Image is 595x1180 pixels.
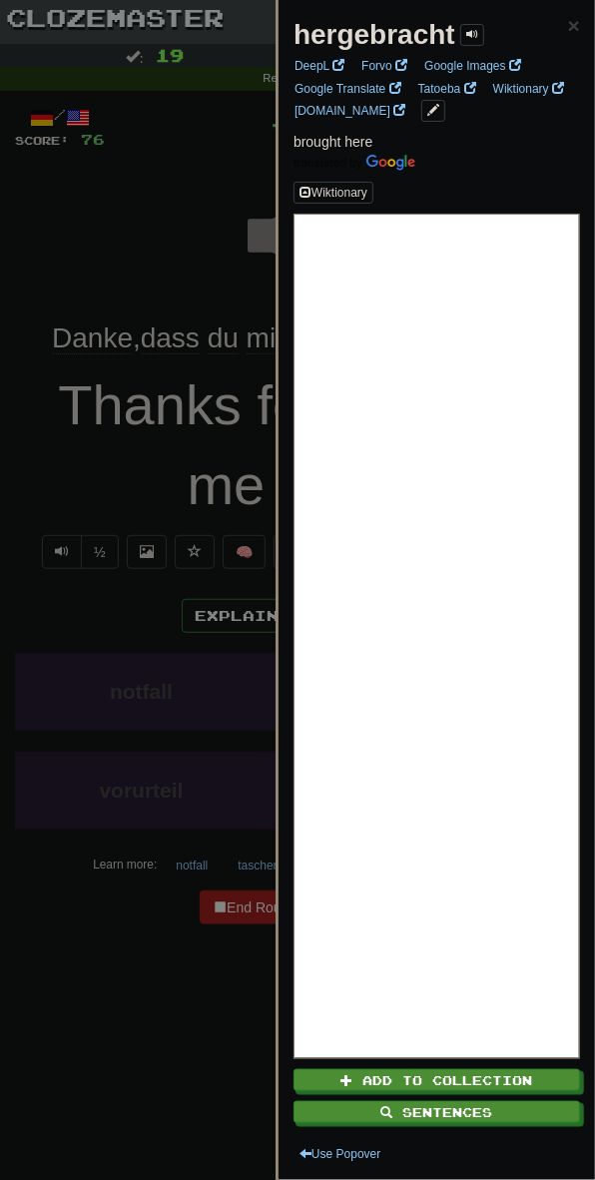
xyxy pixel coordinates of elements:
[289,78,407,100] a: Google Translate
[294,1143,386,1165] button: Use Popover
[289,55,350,77] a: DeepL
[421,100,445,122] button: edit links
[568,15,580,36] button: Close
[294,19,455,50] strong: hergebracht
[487,78,570,100] a: Wiktionary
[412,78,482,100] a: Tatoeba
[294,155,415,171] img: Color short
[355,55,413,77] a: Forvo
[568,14,580,37] span: ×
[294,182,373,204] button: Wiktionary
[289,100,411,122] a: [DOMAIN_NAME]
[294,1069,580,1091] button: Add to Collection
[418,55,527,77] a: Google Images
[294,134,372,150] span: brought here
[294,1101,580,1123] button: Sentences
